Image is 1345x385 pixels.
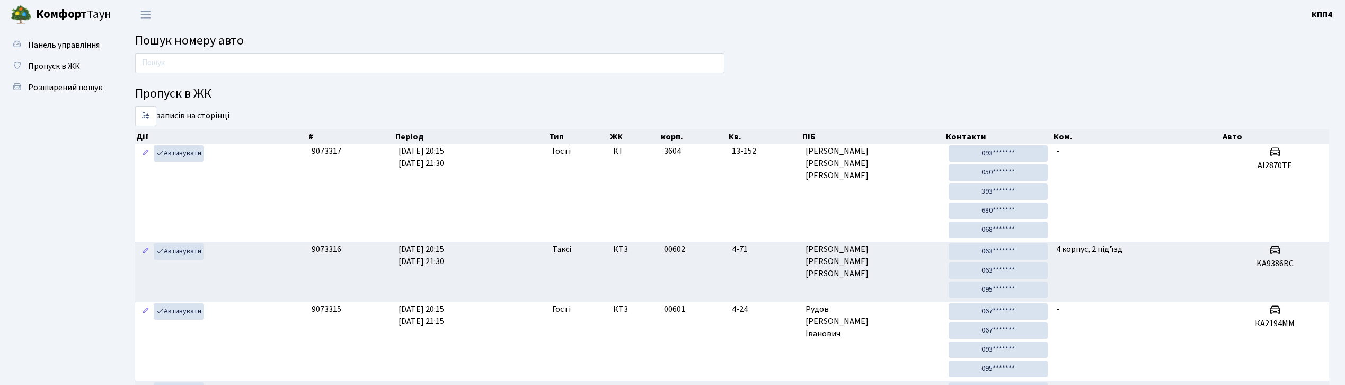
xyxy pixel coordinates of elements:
[1225,319,1325,329] h5: КА2194ММ
[28,39,100,51] span: Панель управління
[732,243,797,256] span: 4-71
[1056,243,1122,255] span: 4 корпус, 2 під'їзд
[1312,8,1332,21] a: КПП4
[1052,129,1222,144] th: Ком.
[135,53,724,73] input: Пошук
[5,77,111,98] a: Розширений пошук
[552,145,571,157] span: Гості
[28,60,80,72] span: Пропуск в ЖК
[664,243,685,255] span: 00602
[664,145,681,157] span: 3604
[1312,9,1332,21] b: КПП4
[399,303,444,327] span: [DATE] 20:15 [DATE] 21:15
[1056,145,1059,157] span: -
[135,129,307,144] th: Дії
[552,243,571,256] span: Таксі
[394,129,548,144] th: Період
[1225,259,1325,269] h5: KA9386BC
[728,129,801,144] th: Кв.
[399,145,444,169] span: [DATE] 20:15 [DATE] 21:30
[312,145,341,157] span: 9073317
[36,6,87,23] b: Комфорт
[732,145,797,157] span: 13-152
[154,145,204,162] a: Активувати
[154,303,204,320] a: Активувати
[5,34,111,56] a: Панель управління
[312,243,341,255] span: 9073316
[399,243,444,267] span: [DATE] 20:15 [DATE] 21:30
[801,129,945,144] th: ПІБ
[139,243,152,260] a: Редагувати
[609,129,660,144] th: ЖК
[548,129,609,144] th: Тип
[312,303,341,315] span: 9073315
[660,129,728,144] th: корп.
[139,303,152,320] a: Редагувати
[132,6,159,23] button: Переключити навігацію
[28,82,102,93] span: Розширений пошук
[36,6,111,24] span: Таун
[5,56,111,77] a: Пропуск в ЖК
[154,243,204,260] a: Активувати
[11,4,32,25] img: logo.png
[135,106,156,126] select: записів на сторінці
[135,86,1329,102] h4: Пропуск в ЖК
[135,31,244,50] span: Пошук номеру авто
[732,303,797,316] span: 4-24
[1056,303,1059,315] span: -
[613,145,656,157] span: КТ
[135,106,229,126] label: записів на сторінці
[307,129,394,144] th: #
[806,303,941,340] span: Рудов [PERSON_NAME] Іванович
[613,303,656,316] span: КТ3
[664,303,685,315] span: 00601
[806,243,941,280] span: [PERSON_NAME] [PERSON_NAME] [PERSON_NAME]
[613,243,656,256] span: КТ3
[945,129,1052,144] th: Контакти
[1225,161,1325,171] h5: АІ2870ТЕ
[806,145,941,182] span: [PERSON_NAME] [PERSON_NAME] [PERSON_NAME]
[552,303,571,316] span: Гості
[1222,129,1330,144] th: Авто
[139,145,152,162] a: Редагувати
